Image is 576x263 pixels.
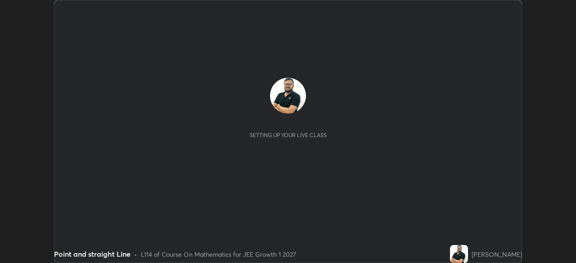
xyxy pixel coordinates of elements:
[450,245,468,263] img: f98899dc132a48bf82b1ca03f1bb1e20.jpg
[54,249,130,259] div: Point and straight Line
[250,132,327,138] div: Setting up your live class
[472,250,522,259] div: [PERSON_NAME]
[270,78,306,114] img: f98899dc132a48bf82b1ca03f1bb1e20.jpg
[134,250,137,259] div: •
[141,250,296,259] div: L114 of Course On Mathematics for JEE Growth 1 2027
